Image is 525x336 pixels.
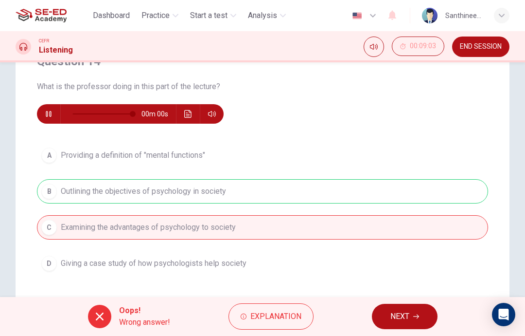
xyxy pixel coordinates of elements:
button: NEXT [372,304,437,329]
button: Explanation [228,303,314,330]
span: What is the professor doing in this part of the lecture? [37,81,488,93]
span: 00:09:03 [410,42,436,50]
img: Profile picture [422,8,437,23]
div: Open Intercom Messenger [492,303,515,326]
a: SE-ED Academy logo [16,6,89,25]
span: Practice [141,10,170,21]
span: NEXT [390,310,409,323]
div: Hide [392,37,444,57]
span: Start a test [190,10,227,21]
button: Analysis [244,7,290,24]
button: END SESSION [452,37,509,57]
button: Practice [138,7,182,24]
span: 00m 00s [141,104,176,124]
img: SE-ED Academy logo [16,6,67,25]
h1: Listening [39,44,73,56]
span: Wrong answer! [119,317,170,328]
span: Oops! [119,305,170,317]
span: Explanation [250,310,301,323]
button: 00:09:03 [392,37,444,56]
div: Mute [364,37,384,57]
button: Click to see the audio transcription [180,104,196,124]
button: Dashboard [89,7,134,24]
div: Santhinee Bunluesup [445,10,482,21]
button: Start a test [186,7,240,24]
span: CEFR [39,37,49,44]
span: Dashboard [93,10,130,21]
span: Analysis [248,10,277,21]
span: END SESSION [460,43,502,51]
img: en [351,12,363,19]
